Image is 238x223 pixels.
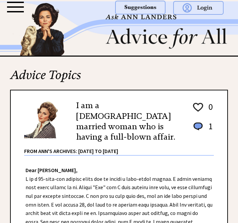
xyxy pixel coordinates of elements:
img: login.png [173,1,224,15]
h2: I am a [DEMOGRAPHIC_DATA] married woman who is having a full-blown affair. [76,100,182,142]
img: suggestions.png [115,1,165,14]
img: message_round%201.png [192,121,204,132]
td: 1 [205,121,213,138]
div: From Ann's Archives: [DATE] to [DATE] [24,142,214,155]
strong: Dear [PERSON_NAME], [26,167,78,173]
h2: Advice Topics [10,67,228,90]
img: Ann6%20v2%20small.png [24,100,66,138]
td: 0 [205,101,213,120]
img: heart_outline%201.png [192,101,204,113]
